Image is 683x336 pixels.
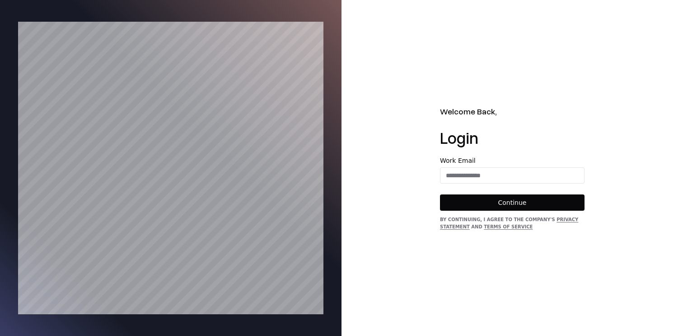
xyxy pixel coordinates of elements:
h2: Welcome Back, [440,105,585,118]
a: Terms of Service [484,224,533,229]
button: Continue [440,194,585,211]
h1: Login [440,128,585,147]
div: By continuing, I agree to the Company's and [440,216,585,231]
label: Work Email [440,157,585,164]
